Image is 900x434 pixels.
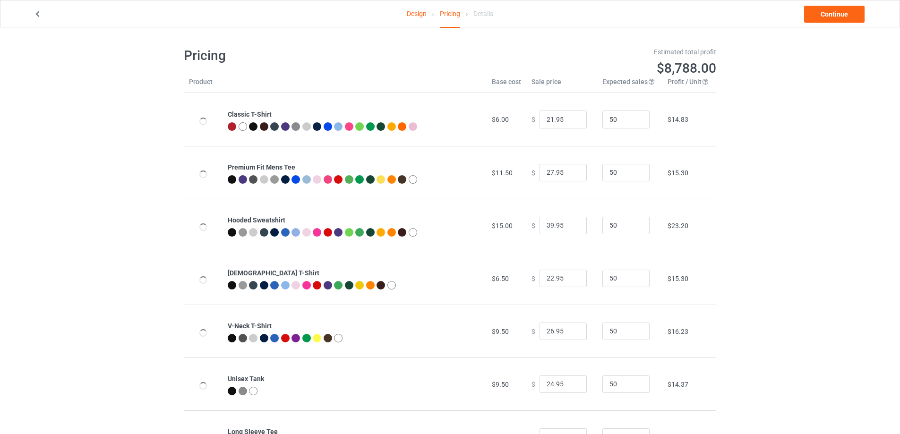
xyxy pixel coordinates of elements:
div: Estimated total profit [457,47,717,57]
span: $14.83 [668,116,688,123]
th: Product [184,77,223,93]
span: $23.20 [668,222,688,230]
th: Profit / Unit [662,77,716,93]
img: heather_texture.png [239,387,247,395]
b: Premium Fit Mens Tee [228,163,295,171]
span: $6.50 [492,275,509,282]
span: $ [531,327,535,335]
span: $ [531,221,535,229]
span: $15.30 [668,169,688,177]
b: Unisex Tank [228,375,264,383]
a: Continue [804,6,865,23]
span: $15.00 [492,222,513,230]
span: $ [531,274,535,282]
span: $9.50 [492,328,509,335]
span: $9.50 [492,381,509,388]
img: heather_texture.png [291,122,300,131]
b: Classic T-Shirt [228,111,272,118]
b: Hooded Sweatshirt [228,216,285,224]
span: $8,788.00 [657,60,716,76]
span: $14.37 [668,381,688,388]
th: Expected sales [597,77,662,93]
span: $16.23 [668,328,688,335]
th: Sale price [526,77,597,93]
img: heather_texture.png [270,175,279,184]
span: $6.00 [492,116,509,123]
b: [DEMOGRAPHIC_DATA] T-Shirt [228,269,319,277]
span: $ [531,169,535,176]
h1: Pricing [184,47,444,64]
span: $11.50 [492,169,513,177]
span: $ [531,116,535,123]
b: V-Neck T-Shirt [228,322,272,330]
span: $ [531,380,535,388]
a: Design [407,0,427,27]
span: $15.30 [668,275,688,282]
th: Base cost [487,77,526,93]
div: Details [473,0,493,27]
div: Pricing [440,0,460,28]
